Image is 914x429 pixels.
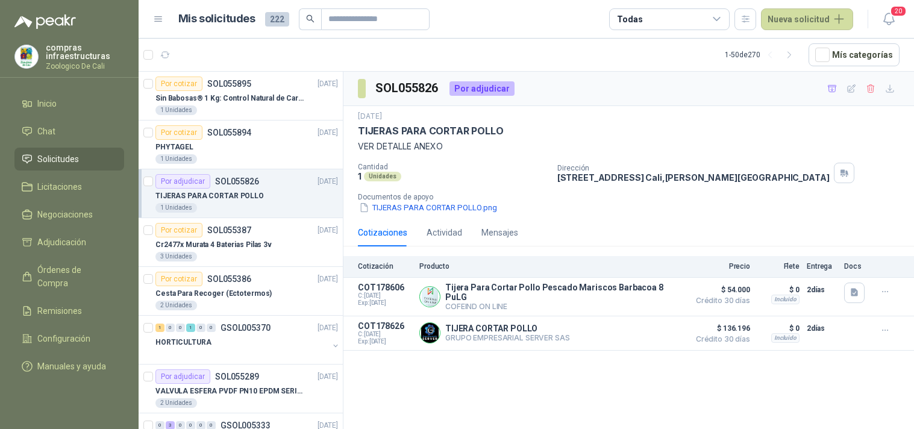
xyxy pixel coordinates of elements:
[318,274,338,285] p: [DATE]
[139,267,343,316] a: Por cotizarSOL055386[DATE] Cesta Para Recoger (Ectotermos)2 Unidades
[358,193,909,201] p: Documentos de apoyo
[207,324,216,332] div: 0
[14,14,76,29] img: Logo peakr
[690,262,750,271] p: Precio
[878,8,900,30] button: 20
[139,218,343,267] a: Por cotizarSOL055387[DATE] Cr2477x Murata 4 Baterias Pilas 3v3 Unidades
[14,299,124,322] a: Remisiones
[771,295,800,304] div: Incluido
[37,304,82,318] span: Remisiones
[427,226,462,239] div: Actividad
[617,13,642,26] div: Todas
[449,81,515,96] div: Por adjudicar
[155,223,202,237] div: Por cotizar
[14,92,124,115] a: Inicio
[155,93,305,104] p: Sin Babosas® 1 Kg: Control Natural de Caracoles y Babosas
[176,324,185,332] div: 0
[14,175,124,198] a: Licitaciones
[155,154,197,164] div: 1 Unidades
[155,174,210,189] div: Por adjudicar
[207,128,251,137] p: SOL055894
[445,324,570,333] p: TIJERA CORTAR POLLO
[318,176,338,187] p: [DATE]
[807,262,837,271] p: Entrega
[318,225,338,236] p: [DATE]
[358,163,548,171] p: Cantidad
[809,43,900,66] button: Mís categorías
[37,236,86,249] span: Adjudicación
[215,372,259,381] p: SOL055289
[318,371,338,383] p: [DATE]
[481,226,518,239] div: Mensajes
[155,190,264,202] p: TIJERAS PARA CORTAR POLLO
[420,287,440,307] img: Company Logo
[358,140,900,153] p: VER DETALLE ANEXO
[771,333,800,343] div: Incluido
[358,321,412,331] p: COT178626
[358,125,504,137] p: TIJERAS PARA CORTAR POLLO
[139,121,343,169] a: Por cotizarSOL055894[DATE] PHYTAGEL1 Unidades
[37,125,55,138] span: Chat
[358,292,412,299] span: C: [DATE]
[37,208,93,221] span: Negociaciones
[358,171,362,181] p: 1
[445,283,683,302] p: Tijera Para Cortar Pollo Pescado Mariscos Barbacoa 8 PuLG
[419,262,683,271] p: Producto
[358,262,412,271] p: Cotización
[178,10,255,28] h1: Mis solicitudes
[557,164,830,172] p: Dirección
[155,337,211,348] p: HORTICULTURA
[196,324,205,332] div: 0
[46,43,124,60] p: compras infraestructuras
[358,331,412,338] span: C: [DATE]
[46,63,124,70] p: Zoologico De Cali
[37,332,90,345] span: Configuración
[155,105,197,115] div: 1 Unidades
[155,324,164,332] div: 1
[207,226,251,234] p: SOL055387
[155,386,305,397] p: VALVULA ESFERA PVDF PN10 EPDM SERIE EX D 25MM CEPEX64926TREME
[155,142,193,153] p: PHYTAGEL
[155,77,202,91] div: Por cotizar
[420,323,440,343] img: Company Logo
[186,324,195,332] div: 1
[265,12,289,27] span: 222
[14,148,124,171] a: Solicitudes
[37,180,82,193] span: Licitaciones
[807,321,837,336] p: 2 días
[725,45,799,64] div: 1 - 50 de 270
[14,327,124,350] a: Configuración
[690,321,750,336] span: $ 136.196
[358,299,412,307] span: Exp: [DATE]
[757,283,800,297] p: $ 0
[15,45,38,68] img: Company Logo
[155,301,197,310] div: 2 Unidades
[557,172,830,183] p: [STREET_ADDRESS] Cali , [PERSON_NAME][GEOGRAPHIC_DATA]
[139,72,343,121] a: Por cotizarSOL055895[DATE] Sin Babosas® 1 Kg: Control Natural de Caracoles y Babosas1 Unidades
[757,262,800,271] p: Flete
[14,203,124,226] a: Negociaciones
[37,263,113,290] span: Órdenes de Compra
[375,79,440,98] h3: SOL055826
[215,177,259,186] p: SOL055826
[358,226,407,239] div: Cotizaciones
[690,283,750,297] span: $ 54.000
[445,333,570,342] p: GRUPO EMPRESARIAL SERVER SAS
[155,272,202,286] div: Por cotizar
[807,283,837,297] p: 2 días
[155,398,197,408] div: 2 Unidades
[890,5,907,17] span: 20
[318,127,338,139] p: [DATE]
[166,324,175,332] div: 0
[155,203,197,213] div: 1 Unidades
[14,231,124,254] a: Adjudicación
[207,80,251,88] p: SOL055895
[207,275,251,283] p: SOL055386
[690,297,750,304] span: Crédito 30 días
[221,324,271,332] p: GSOL005370
[155,321,340,359] a: 1 0 0 1 0 0 GSOL005370[DATE] HORTICULTURA
[14,120,124,143] a: Chat
[358,283,412,292] p: COT178606
[14,355,124,378] a: Manuales y ayuda
[37,152,79,166] span: Solicitudes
